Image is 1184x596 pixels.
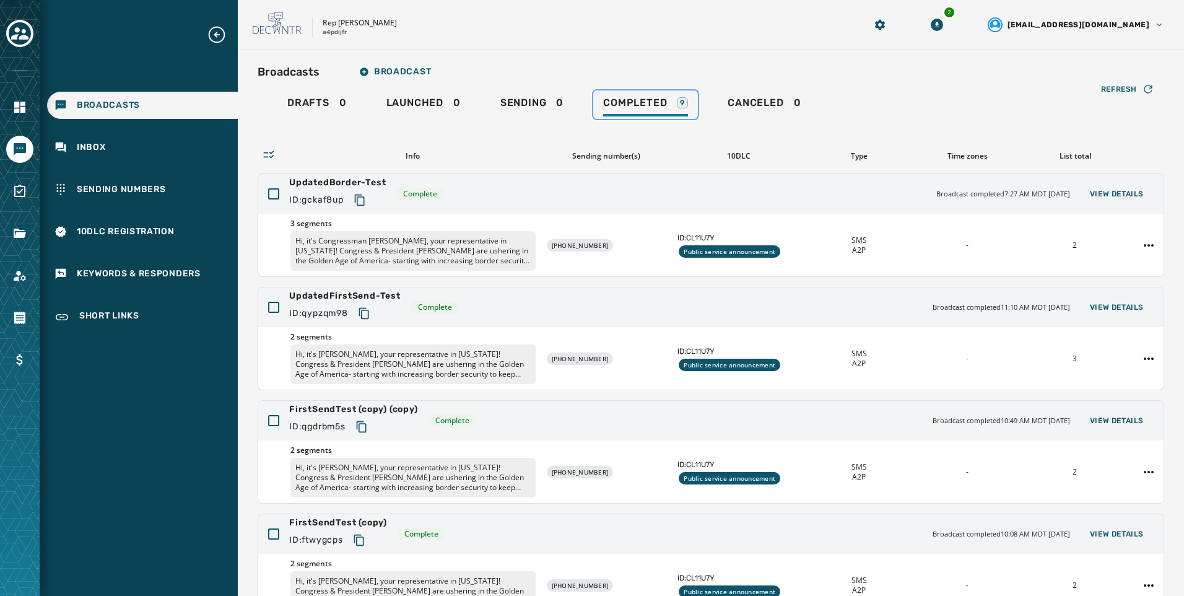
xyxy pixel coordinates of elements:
div: - [918,581,1016,590]
a: Navigate to Surveys [6,178,33,205]
button: Copy text to clipboard [350,416,373,438]
span: 3 segments [290,219,536,229]
a: Navigate to Sending Numbers [47,176,238,203]
span: FirstSendTest (copy) [289,517,387,529]
div: Public service announcement [679,245,780,258]
span: ID: CL11U7Y [677,460,800,470]
span: Sending Numbers [77,183,166,196]
a: Navigate to Messaging [6,136,33,163]
button: Copy text to clipboard [353,302,375,325]
div: - [918,467,1016,477]
a: Navigate to Home [6,94,33,121]
span: 10DLC Registration [77,226,175,238]
span: Inbox [77,141,106,154]
span: Sending [500,97,547,109]
div: 2 [1026,467,1124,477]
div: 0 [728,97,801,116]
button: FirstSendTest (copy) (copy) action menu [1139,462,1159,482]
span: Drafts [287,97,329,109]
span: Short Links [79,310,139,325]
span: A2P [852,359,866,369]
span: View Details [1090,416,1144,426]
button: Refresh [1091,79,1164,99]
span: View Details [1090,529,1144,539]
button: View Details [1080,525,1154,543]
a: Navigate to Account [6,262,33,289]
p: Rep [PERSON_NAME] [323,18,397,28]
span: Refresh [1101,84,1137,94]
span: Broadcast completed 11:10 AM MDT [DATE] [933,302,1070,313]
button: Expand sub nav menu [207,25,237,45]
span: ID: ftwygcps [289,534,343,546]
span: Completed [603,97,667,109]
a: Drafts0 [277,90,357,119]
div: 0 [386,97,461,116]
span: 2 segments [290,332,536,342]
button: View Details [1080,412,1154,429]
button: Toggle account select drawer [6,20,33,47]
a: Navigate to Files [6,220,33,247]
div: - [918,240,1016,250]
p: a4pdijfr [323,28,347,37]
div: 10DLC [677,151,800,161]
div: List total [1026,151,1125,161]
a: Sending0 [490,90,573,119]
div: Sending number(s) [545,151,668,161]
span: ID: qypzqm98 [289,307,348,320]
button: UpdatedBorder-Test action menu [1139,235,1159,255]
span: Broadcasts [77,99,140,112]
div: [PHONE_NUMBER] [547,579,614,592]
span: SMS [851,235,867,245]
span: Broadcast completed 7:27 AM MDT [DATE] [936,189,1070,199]
div: 2 [1026,581,1124,590]
span: SMS [851,349,867,359]
div: Public service announcement [679,472,780,484]
span: Broadcast completed 10:08 AM MDT [DATE] [933,529,1070,540]
span: SMS [851,576,867,585]
span: ID: qgdrbm5s [289,421,346,433]
span: View Details [1090,189,1144,199]
span: UpdatedFirstSend-Test [289,290,401,302]
div: 2 [1026,240,1124,250]
a: Navigate to Inbox [47,134,238,161]
div: Type [810,151,908,161]
span: ID: CL11U7Y [677,573,800,583]
div: Public service announcement [679,359,780,371]
div: [PHONE_NUMBER] [547,239,614,252]
p: Hi, it's [PERSON_NAME], your representative in [US_STATE]! Congress & President [PERSON_NAME] are... [290,458,536,497]
span: Canceled [728,97,783,109]
div: - [918,354,1016,364]
button: User settings [983,12,1169,37]
span: ID: CL11U7Y [677,346,800,356]
span: A2P [852,472,866,482]
a: Navigate to Keywords & Responders [47,260,238,287]
span: FirstSendTest (copy) (copy) [289,403,418,416]
a: Navigate to Short Links [47,302,238,332]
a: Navigate to Broadcasts [47,92,238,119]
p: Hi, it's Congressman [PERSON_NAME], your representative in [US_STATE]! Congress & President [PERS... [290,231,536,271]
div: 2 [943,6,955,19]
span: ID: CL11U7Y [677,233,800,243]
button: UpdatedFirstSend-Test action menu [1139,349,1159,369]
span: 2 segments [290,559,536,569]
button: Broadcast [349,59,441,84]
a: Completed9 [593,90,698,119]
span: Complete [435,416,469,426]
button: Copy text to clipboard [349,189,371,211]
button: View Details [1080,299,1154,316]
div: [PHONE_NUMBER] [547,353,614,365]
span: A2P [852,585,866,595]
div: 9 [677,97,688,108]
span: Launched [386,97,443,109]
span: Broadcast [359,67,431,77]
a: Launched0 [377,90,471,119]
div: 0 [287,97,347,116]
button: Manage global settings [869,14,891,36]
span: View Details [1090,302,1144,312]
span: [EMAIL_ADDRESS][DOMAIN_NAME] [1008,20,1149,30]
button: Download Menu [926,14,948,36]
div: [PHONE_NUMBER] [547,466,614,478]
a: Navigate to Orders [6,304,33,331]
button: Copy text to clipboard [348,529,370,551]
p: Hi, it's [PERSON_NAME], your representative in [US_STATE]! Congress & President [PERSON_NAME] are... [290,344,536,384]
